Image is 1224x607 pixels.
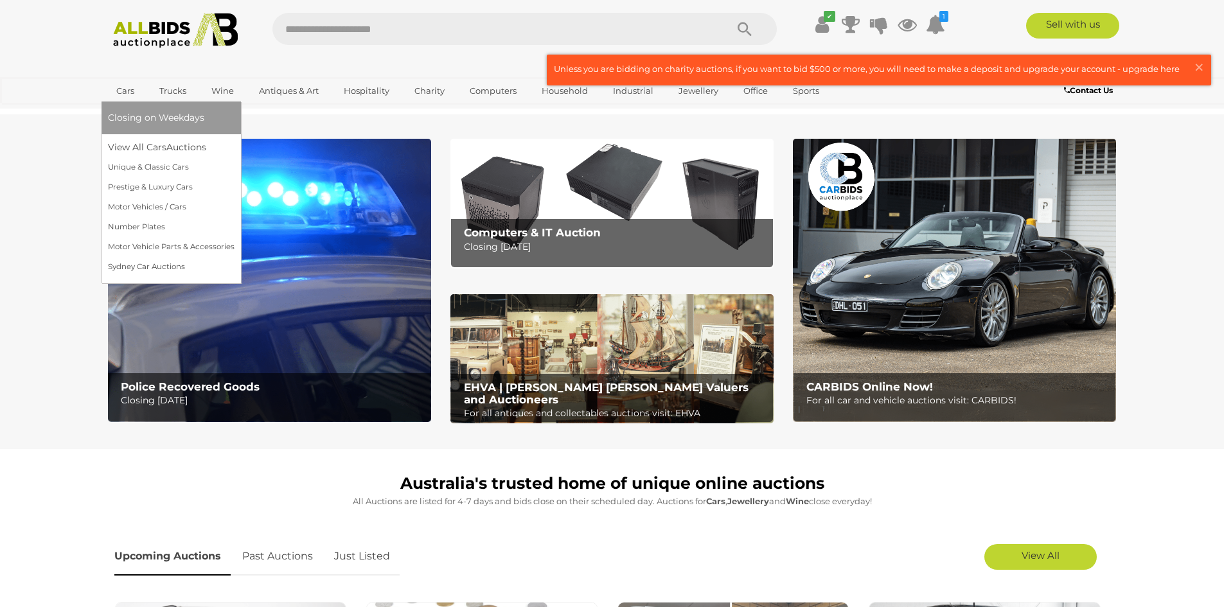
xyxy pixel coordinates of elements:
span: View All [1022,549,1060,561]
span: × [1193,55,1205,80]
p: For all car and vehicle auctions visit: CARBIDS! [806,392,1109,409]
a: Past Auctions [233,538,323,576]
p: Closing [DATE] [121,392,423,409]
strong: Cars [706,496,725,506]
b: Computers & IT Auction [464,226,601,239]
b: Police Recovered Goods [121,380,260,393]
img: Allbids.com.au [106,13,245,48]
a: Charity [406,80,453,101]
i: 1 [939,11,948,22]
a: Sports [785,80,828,101]
a: Industrial [605,80,662,101]
a: Office [735,80,776,101]
i: ✔ [824,11,835,22]
a: 1 [926,13,945,36]
button: Search [713,13,777,45]
a: Computers [461,80,525,101]
a: Household [533,80,596,101]
img: EHVA | Evans Hastings Valuers and Auctioneers [450,294,774,424]
img: Computers & IT Auction [450,139,774,268]
a: Jewellery [670,80,727,101]
h1: Australia's trusted home of unique online auctions [114,475,1110,493]
a: View All [984,544,1097,570]
b: CARBIDS Online Now! [806,380,933,393]
a: EHVA | Evans Hastings Valuers and Auctioneers EHVA | [PERSON_NAME] [PERSON_NAME] Valuers and Auct... [450,294,774,424]
a: CARBIDS Online Now! CARBIDS Online Now! For all car and vehicle auctions visit: CARBIDS! [793,139,1116,422]
img: CARBIDS Online Now! [793,139,1116,422]
a: Cars [108,80,143,101]
a: Sell with us [1026,13,1119,39]
a: ✔ [813,13,832,36]
a: Wine [203,80,242,101]
strong: Wine [786,496,809,506]
b: Contact Us [1064,85,1113,95]
a: Antiques & Art [251,80,327,101]
a: Contact Us [1064,84,1116,98]
a: Just Listed [324,538,400,576]
a: Police Recovered Goods Police Recovered Goods Closing [DATE] [108,139,431,422]
a: Upcoming Auctions [114,538,231,576]
a: Trucks [151,80,195,101]
strong: Jewellery [727,496,769,506]
a: Hospitality [335,80,398,101]
p: Closing [DATE] [464,239,767,255]
b: EHVA | [PERSON_NAME] [PERSON_NAME] Valuers and Auctioneers [464,381,749,406]
p: For all antiques and collectables auctions visit: EHVA [464,405,767,421]
img: Police Recovered Goods [108,139,431,422]
a: Computers & IT Auction Computers & IT Auction Closing [DATE] [450,139,774,268]
p: All Auctions are listed for 4-7 days and bids close on their scheduled day. Auctions for , and cl... [114,494,1110,509]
